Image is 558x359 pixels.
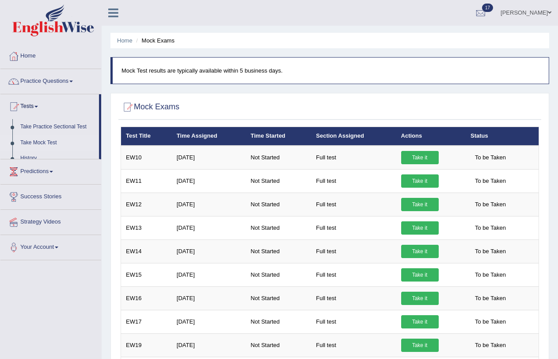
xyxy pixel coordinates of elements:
td: Not Started [246,333,311,357]
td: [DATE] [172,286,246,310]
span: To be Taken [471,268,510,282]
a: Take it [401,198,439,211]
span: To be Taken [471,221,510,235]
td: Not Started [246,146,311,170]
td: Full test [311,146,396,170]
a: Strategy Videos [0,210,101,232]
a: Practice Questions [0,69,101,91]
th: Actions [396,127,466,146]
span: To be Taken [471,198,510,211]
td: EW19 [121,333,172,357]
td: [DATE] [172,146,246,170]
td: [DATE] [172,263,246,286]
td: Full test [311,333,396,357]
td: Full test [311,169,396,193]
td: [DATE] [172,333,246,357]
td: EW15 [121,263,172,286]
td: EW13 [121,216,172,239]
a: Take it [401,268,439,282]
span: 17 [482,4,493,12]
a: Take it [401,339,439,352]
td: EW16 [121,286,172,310]
td: [DATE] [172,239,246,263]
a: Take it [401,292,439,305]
li: Mock Exams [134,36,175,45]
td: [DATE] [172,169,246,193]
span: To be Taken [471,151,510,164]
a: Take Mock Test [16,135,99,151]
a: Home [117,37,133,44]
td: Not Started [246,286,311,310]
td: [DATE] [172,310,246,333]
td: Full test [311,216,396,239]
td: Not Started [246,169,311,193]
td: EW14 [121,239,172,263]
p: Mock Test results are typically available within 5 business days. [121,66,540,75]
a: Tests [0,94,99,116]
td: Not Started [246,193,311,216]
td: EW12 [121,193,172,216]
a: History [16,151,99,166]
a: Take it [401,174,439,188]
th: Time Assigned [172,127,246,146]
td: Not Started [246,239,311,263]
a: Success Stories [0,185,101,207]
th: Test Title [121,127,172,146]
th: Section Assigned [311,127,396,146]
td: EW17 [121,310,172,333]
a: Take it [401,245,439,258]
a: Your Account [0,235,101,257]
td: Full test [311,263,396,286]
td: [DATE] [172,193,246,216]
td: Not Started [246,263,311,286]
span: To be Taken [471,292,510,305]
td: EW10 [121,146,172,170]
td: [DATE] [172,216,246,239]
a: Take Practice Sectional Test [16,119,99,135]
a: Predictions [0,159,101,181]
a: Take it [401,151,439,164]
span: To be Taken [471,315,510,328]
td: EW11 [121,169,172,193]
td: Not Started [246,216,311,239]
span: To be Taken [471,339,510,352]
td: Full test [311,286,396,310]
span: To be Taken [471,245,510,258]
span: To be Taken [471,174,510,188]
th: Status [466,127,539,146]
a: Take it [401,221,439,235]
a: Home [0,44,101,66]
td: Full test [311,193,396,216]
h2: Mock Exams [121,100,179,114]
td: Full test [311,239,396,263]
td: Full test [311,310,396,333]
a: Take it [401,315,439,328]
th: Time Started [246,127,311,146]
td: Not Started [246,310,311,333]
